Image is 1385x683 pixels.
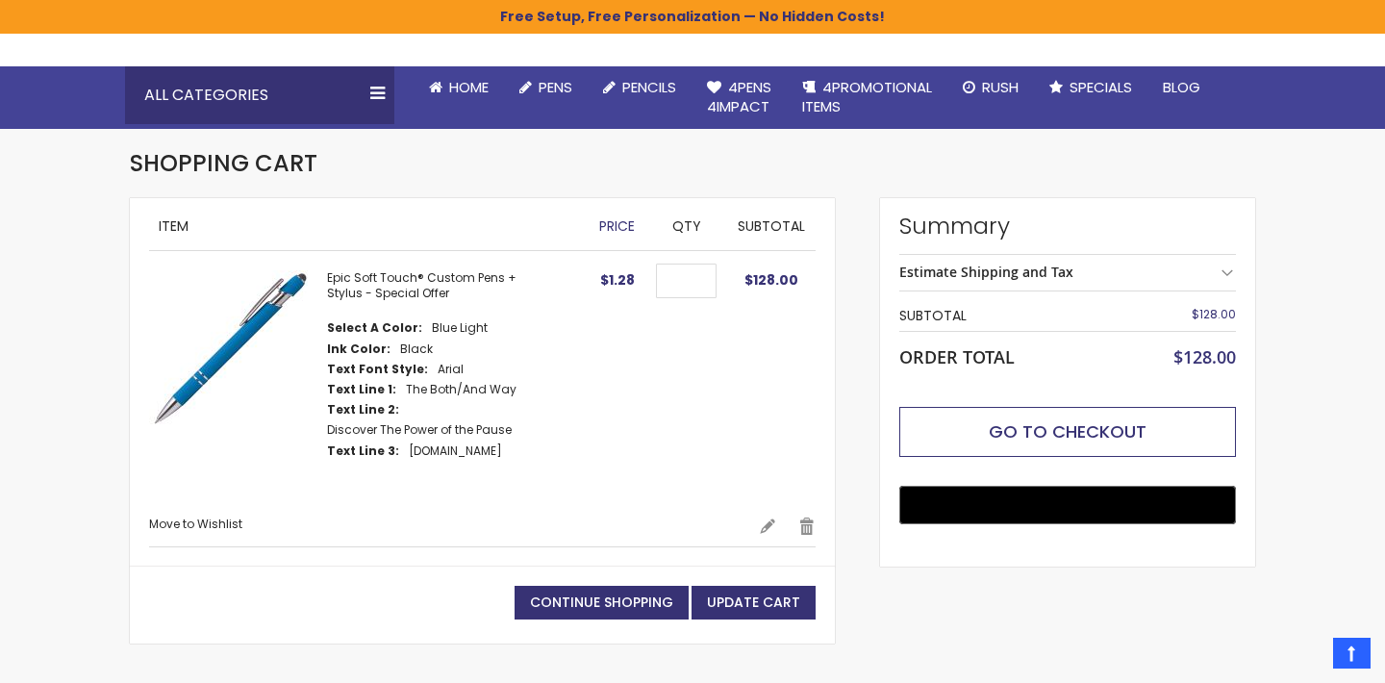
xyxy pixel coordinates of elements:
[432,320,488,336] dd: Blue Light
[327,422,512,438] dd: Discover The Power of the Pause
[692,66,787,129] a: 4Pens4impact
[438,362,464,377] dd: Arial
[899,301,1123,331] th: Subtotal
[899,263,1073,281] strong: Estimate Shipping and Tax
[787,66,947,129] a: 4PROMOTIONALITEMS
[539,77,572,97] span: Pens
[899,211,1236,241] strong: Summary
[449,77,489,97] span: Home
[899,486,1236,524] button: Buy with GPay
[406,382,516,397] dd: The Both/And Way
[738,216,805,236] span: Subtotal
[327,320,422,336] dt: Select A Color
[1147,66,1216,109] a: Blog
[515,586,689,620] a: Continue Shopping
[504,66,588,109] a: Pens
[692,586,816,620] button: Update Cart
[530,593,673,612] span: Continue Shopping
[1192,306,1236,322] span: $128.00
[1163,77,1200,97] span: Blog
[159,216,189,236] span: Item
[149,270,308,429] img: 4P-MS8B-Blue - Light
[599,216,635,236] span: Price
[802,77,932,116] span: 4PROMOTIONAL ITEMS
[947,66,1034,109] a: Rush
[622,77,676,97] span: Pencils
[744,270,798,290] span: $128.00
[327,269,516,301] a: Epic Soft Touch® Custom Pens + Stylus - Special Offer
[588,66,692,109] a: Pencils
[1034,66,1147,109] a: Specials
[327,382,396,397] dt: Text Line 1
[600,270,635,290] span: $1.28
[327,402,399,417] dt: Text Line 2
[130,147,317,179] span: Shopping Cart
[899,407,1236,457] button: Go to Checkout
[400,341,433,357] dd: Black
[1226,631,1385,683] iframe: Google Customer Reviews
[149,516,242,532] a: Move to Wishlist
[1070,77,1132,97] span: Specials
[149,270,327,497] a: 4P-MS8B-Blue - Light
[707,593,800,612] span: Update Cart
[409,443,502,459] dd: [DOMAIN_NAME]
[1173,345,1236,368] span: $128.00
[414,66,504,109] a: Home
[125,66,394,124] div: All Categories
[327,443,399,459] dt: Text Line 3
[327,341,390,357] dt: Ink Color
[672,216,701,236] span: Qty
[989,419,1146,443] span: Go to Checkout
[327,362,428,377] dt: Text Font Style
[899,342,1015,368] strong: Order Total
[707,77,771,116] span: 4Pens 4impact
[982,77,1019,97] span: Rush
